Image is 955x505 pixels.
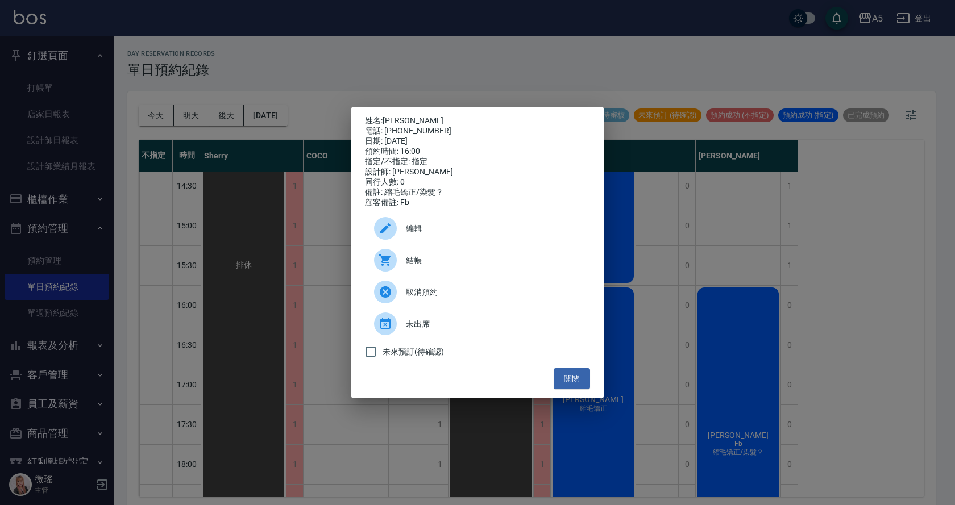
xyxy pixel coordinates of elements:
div: 編輯 [365,212,590,244]
p: 姓名: [365,116,590,126]
span: 結帳 [406,254,581,266]
div: 設計師: [PERSON_NAME] [365,167,590,177]
div: 未出席 [365,308,590,340]
div: 指定/不指定: 指定 [365,157,590,167]
div: 電話: [PHONE_NUMBER] [365,126,590,136]
a: [PERSON_NAME] [383,116,443,125]
div: 備註: 縮毛矯正/染髮？ [365,187,590,198]
div: 日期: [DATE] [365,136,590,147]
div: 同行人數: 0 [365,177,590,187]
div: 顧客備註: Fb [365,198,590,208]
span: 未來預訂(待確認) [383,346,444,358]
div: 預約時間: 16:00 [365,147,590,157]
span: 取消預約 [406,286,581,298]
a: 結帳 [365,244,590,276]
span: 編輯 [406,223,581,235]
button: 關閉 [554,368,590,389]
div: 取消預約 [365,276,590,308]
span: 未出席 [406,318,581,330]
